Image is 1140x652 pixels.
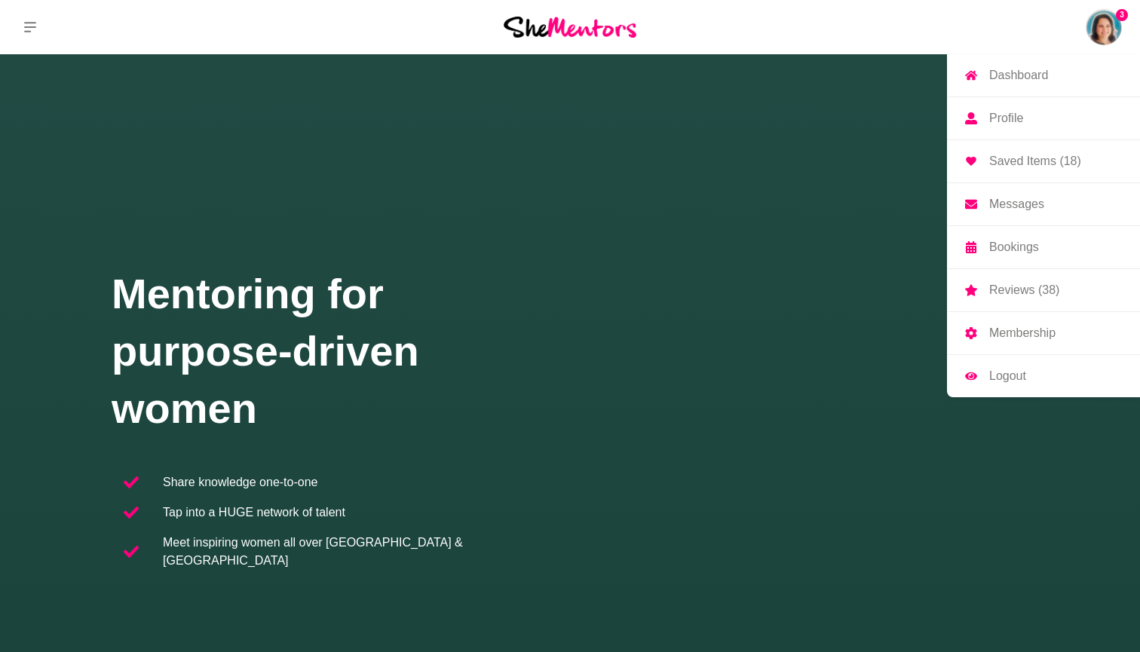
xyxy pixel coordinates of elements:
[989,327,1056,339] p: Membership
[989,155,1081,167] p: Saved Items (18)
[989,198,1044,210] p: Messages
[989,370,1026,382] p: Logout
[947,183,1140,225] a: Messages
[947,97,1140,139] a: Profile
[1086,9,1122,45] img: Lily Rudolph
[163,534,558,570] p: Meet inspiring women all over [GEOGRAPHIC_DATA] & [GEOGRAPHIC_DATA]
[947,54,1140,96] a: Dashboard
[989,241,1039,253] p: Bookings
[504,17,636,37] img: She Mentors Logo
[163,504,345,522] p: Tap into a HUGE network of talent
[989,69,1048,81] p: Dashboard
[1086,9,1122,45] a: Lily Rudolph3DashboardProfileSaved Items (18)MessagesBookingsReviews (38)MembershipLogout
[163,473,317,491] p: Share knowledge one-to-one
[989,112,1023,124] p: Profile
[947,269,1140,311] a: Reviews (38)
[112,265,570,437] h1: Mentoring for purpose-driven women
[947,140,1140,182] a: Saved Items (18)
[989,284,1059,296] p: Reviews (38)
[947,226,1140,268] a: Bookings
[1116,9,1128,21] span: 3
